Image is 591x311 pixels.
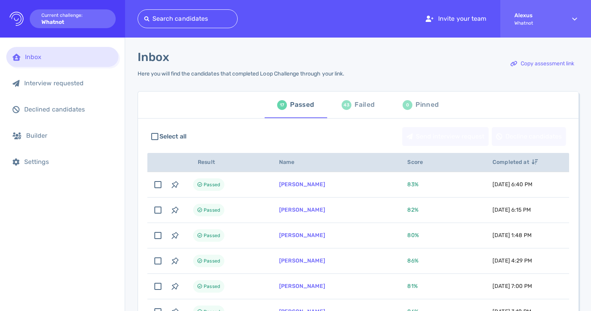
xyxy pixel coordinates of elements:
div: Copy assessment link [507,55,578,73]
span: [DATE] 6:15 PM [492,207,531,213]
a: [PERSON_NAME] [279,283,325,289]
div: Failed [355,99,374,111]
th: Result [184,153,270,172]
span: Passed [204,205,220,215]
div: Decline candidates [492,128,566,146]
span: Passed [204,180,220,189]
h1: Inbox [138,50,169,64]
a: [PERSON_NAME] [279,181,325,188]
span: [DATE] 1:48 PM [492,232,532,239]
span: 86 % [407,257,418,264]
div: 17 [277,100,287,110]
div: Settings [24,158,112,165]
div: Pinned [415,99,439,111]
span: Name [279,159,303,165]
a: [PERSON_NAME] [279,207,325,213]
span: 80 % [407,232,419,239]
div: 0 [403,100,412,110]
span: Passed [204,256,220,266]
span: 81 % [407,283,417,289]
div: Passed [290,99,314,111]
div: Interview requested [24,79,112,87]
div: Here you will find the candidates that completed Loop Challenge through your link. [138,70,344,77]
strong: Alexus [514,12,558,19]
button: Send interview request [402,127,489,146]
div: Builder [26,132,112,139]
div: Declined candidates [24,106,112,113]
div: Inbox [25,53,112,61]
span: Completed at [492,159,538,165]
span: Passed [204,231,220,240]
span: [DATE] 4:29 PM [492,257,532,264]
span: [DATE] 6:40 PM [492,181,532,188]
span: Select all [159,132,187,141]
div: Send interview request [403,128,488,146]
span: Whatnot [514,20,558,26]
span: Score [407,159,432,165]
button: Copy assessment link [506,54,578,73]
button: Decline candidates [492,127,566,146]
div: 43 [342,100,351,110]
span: 83 % [407,181,418,188]
span: Passed [204,282,220,291]
span: [DATE] 7:00 PM [492,283,532,289]
span: 82 % [407,207,418,213]
a: [PERSON_NAME] [279,232,325,239]
a: [PERSON_NAME] [279,257,325,264]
